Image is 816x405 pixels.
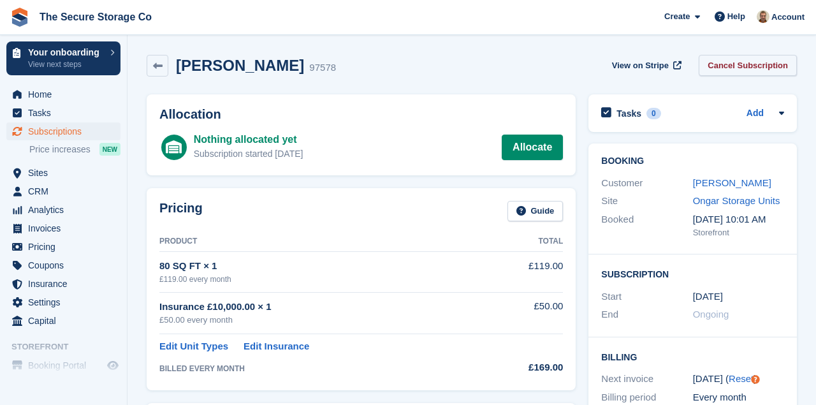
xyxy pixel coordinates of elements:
[159,274,488,285] div: £119.00 every month
[601,176,692,191] div: Customer
[6,182,120,200] a: menu
[601,350,784,363] h2: Billing
[699,55,797,76] a: Cancel Subscription
[6,256,120,274] a: menu
[693,195,780,206] a: Ongar Storage Units
[693,212,784,227] div: [DATE] 10:01 AM
[727,10,745,23] span: Help
[693,177,771,188] a: [PERSON_NAME]
[176,57,304,74] h2: [PERSON_NAME]
[6,122,120,140] a: menu
[6,41,120,75] a: Your onboarding View next steps
[159,232,488,252] th: Product
[664,10,690,23] span: Create
[159,201,203,222] h2: Pricing
[488,252,564,292] td: £119.00
[488,292,564,334] td: £50.00
[159,363,488,374] div: BILLED EVERY MONTH
[28,256,105,274] span: Coupons
[28,182,105,200] span: CRM
[244,339,309,354] a: Edit Insurance
[6,201,120,219] a: menu
[502,135,563,160] a: Allocate
[309,61,336,75] div: 97578
[601,194,692,209] div: Site
[601,290,692,304] div: Start
[28,357,105,374] span: Booking Portal
[601,212,692,239] div: Booked
[6,85,120,103] a: menu
[194,147,303,161] div: Subscription started [DATE]
[6,219,120,237] a: menu
[159,300,488,314] div: Insurance £10,000.00 × 1
[488,360,564,375] div: £169.00
[729,373,754,384] a: Reset
[29,144,91,156] span: Price increases
[194,132,303,147] div: Nothing allocated yet
[10,8,29,27] img: stora-icon-8386f47178a22dfd0bd8f6a31ec36ba5ce8667c1dd55bd0f319d3a0aa187defe.svg
[601,267,784,280] h2: Subscription
[6,275,120,293] a: menu
[693,372,784,387] div: [DATE] ( )
[28,293,105,311] span: Settings
[29,142,120,156] a: Price increases NEW
[601,390,692,405] div: Billing period
[28,164,105,182] span: Sites
[601,307,692,322] div: End
[693,390,784,405] div: Every month
[6,293,120,311] a: menu
[34,6,157,27] a: The Secure Storage Co
[607,55,684,76] a: View on Stripe
[6,164,120,182] a: menu
[6,238,120,256] a: menu
[6,104,120,122] a: menu
[646,108,661,119] div: 0
[28,219,105,237] span: Invoices
[771,11,805,24] span: Account
[28,104,105,122] span: Tasks
[693,309,729,320] span: Ongoing
[28,85,105,103] span: Home
[601,372,692,387] div: Next invoice
[28,59,104,70] p: View next steps
[693,226,784,239] div: Storefront
[28,275,105,293] span: Insurance
[99,143,120,156] div: NEW
[28,201,105,219] span: Analytics
[507,201,564,222] a: Guide
[488,232,564,252] th: Total
[28,312,105,330] span: Capital
[28,48,104,57] p: Your onboarding
[159,259,488,274] div: 80 SQ FT × 1
[28,122,105,140] span: Subscriptions
[6,312,120,330] a: menu
[693,290,723,304] time: 2025-08-01 23:00:00 UTC
[612,59,669,72] span: View on Stripe
[750,374,761,385] div: Tooltip anchor
[159,339,228,354] a: Edit Unit Types
[28,238,105,256] span: Pricing
[159,107,563,122] h2: Allocation
[11,341,127,353] span: Storefront
[601,156,784,166] h2: Booking
[616,108,641,119] h2: Tasks
[159,314,488,327] div: £50.00 every month
[6,357,120,374] a: menu
[757,10,769,23] img: Oliver Gemmil
[105,358,120,373] a: Preview store
[747,107,764,121] a: Add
